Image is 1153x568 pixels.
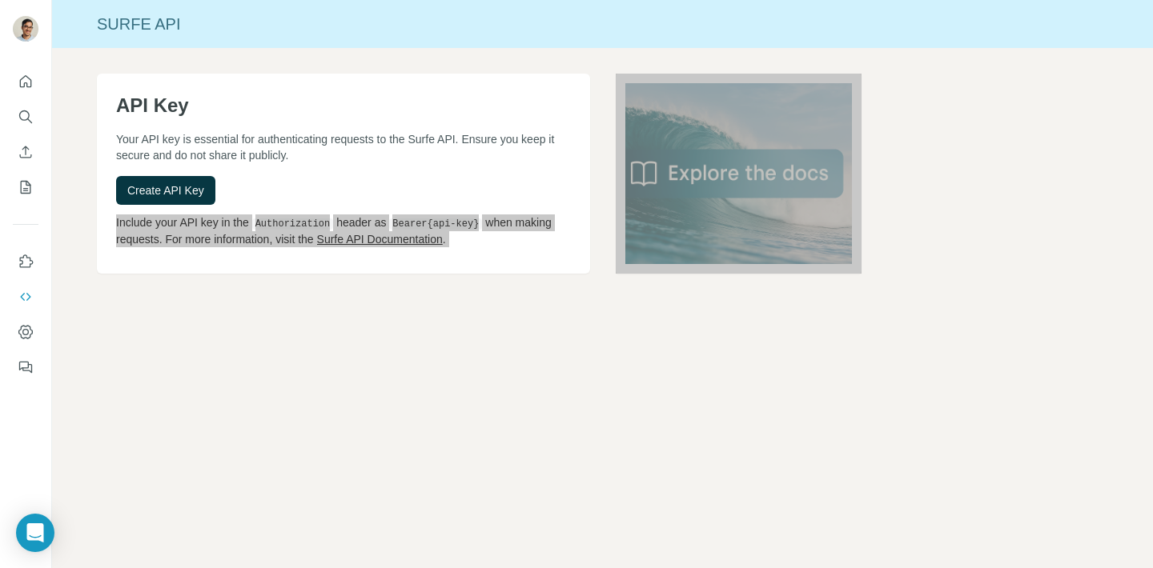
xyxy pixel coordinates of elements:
[52,13,1153,35] div: Surfe API
[13,138,38,166] button: Enrich CSV
[116,176,215,205] button: Create API Key
[116,214,571,247] p: Include your API key in the header as when making requests. For more information, visit the .
[116,93,571,118] h1: API Key
[13,67,38,96] button: Quick start
[13,353,38,382] button: Feedback
[13,282,38,311] button: Use Surfe API
[116,131,571,163] p: Your API key is essential for authenticating requests to the Surfe API. Ensure you keep it secure...
[13,102,38,131] button: Search
[13,318,38,346] button: Dashboard
[13,247,38,276] button: Use Surfe on LinkedIn
[127,182,204,198] span: Create API Key
[389,218,482,230] code: Bearer {api-key}
[317,233,443,246] a: Surfe API Documentation
[13,173,38,202] button: My lists
[252,218,334,230] code: Authorization
[16,514,54,552] div: Open Intercom Messenger
[13,16,38,42] img: Avatar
